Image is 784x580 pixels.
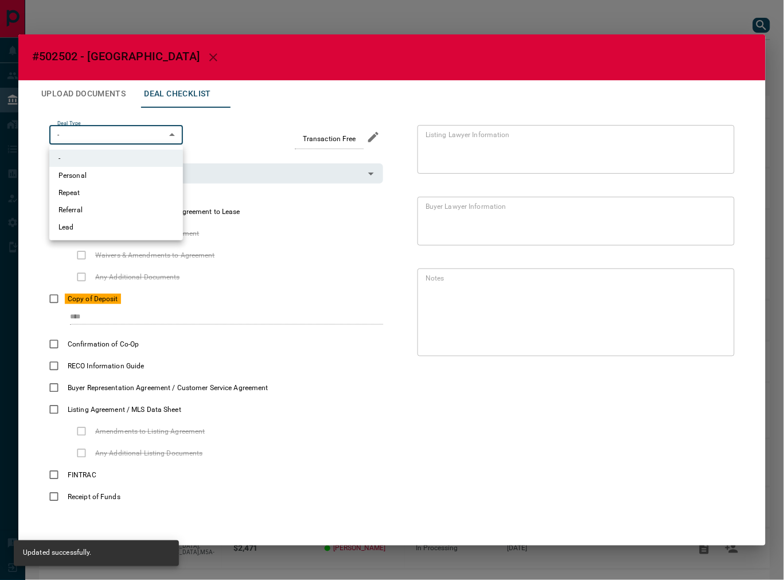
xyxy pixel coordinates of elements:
li: - [49,150,183,167]
li: Referral [49,201,183,219]
div: Updated successfully. [23,544,92,563]
li: Personal [49,167,183,184]
li: Lead [49,219,183,236]
li: Repeat [49,184,183,201]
